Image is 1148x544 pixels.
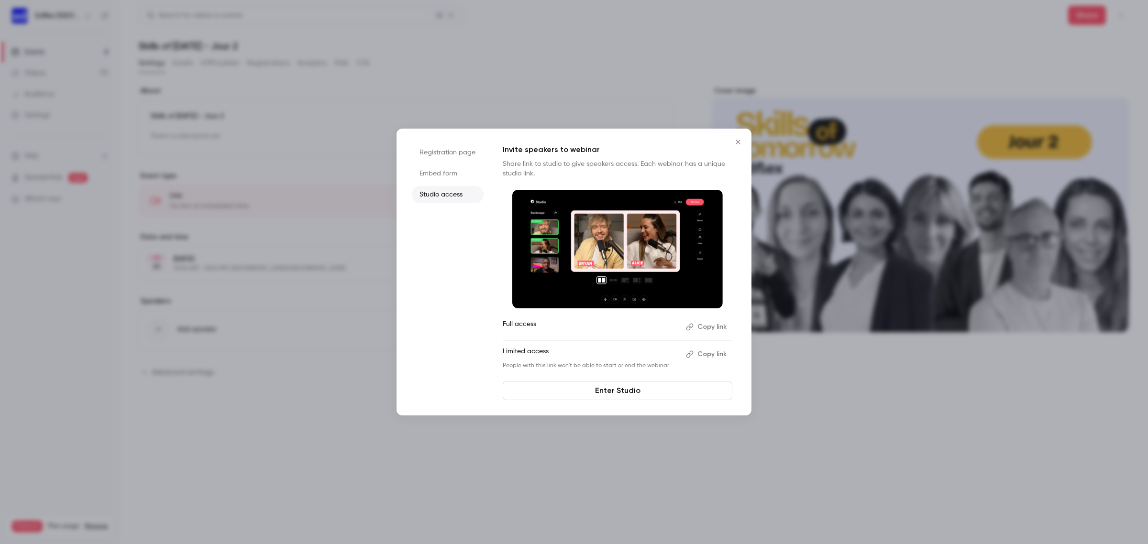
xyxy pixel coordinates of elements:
p: Limited access [503,347,678,362]
a: Enter Studio [503,381,732,400]
p: Invite speakers to webinar [503,144,732,155]
p: Share link to studio to give speakers access. Each webinar has a unique studio link. [503,159,732,178]
li: Studio access [412,186,484,203]
button: Copy link [682,319,732,335]
button: Close [729,132,748,152]
li: Embed form [412,165,484,182]
button: Copy link [682,347,732,362]
p: People with this link won't be able to start or end the webinar [503,362,678,370]
p: Full access [503,319,678,335]
li: Registration page [412,144,484,161]
img: Invite speakers to webinar [512,190,723,308]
